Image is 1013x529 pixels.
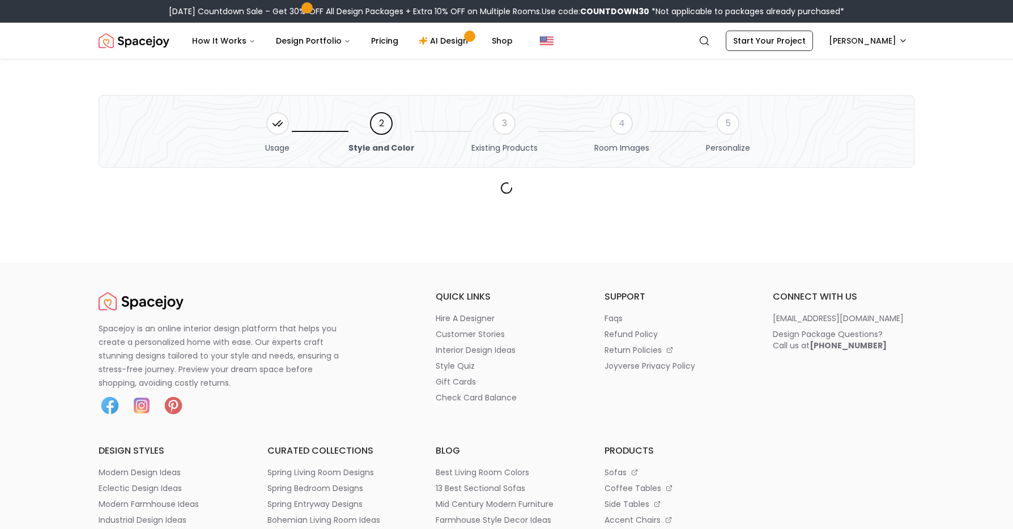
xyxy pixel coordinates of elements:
[605,329,658,340] p: refund policy
[99,29,169,52] img: Spacejoy Logo
[169,6,844,17] div: [DATE] Countdown Sale – Get 30% OFF All Design Packages + Extra 10% OFF on Multiple Rooms.
[605,498,746,510] a: side tables
[605,514,746,526] a: accent chairs
[267,483,363,494] p: spring bedroom designs
[649,6,844,17] span: *Not applicable to packages already purchased*
[605,329,746,340] a: refund policy
[436,498,577,510] a: mid century modern furniture
[99,290,184,313] a: Spacejoy
[370,112,393,135] div: 2
[267,467,409,478] a: spring living room designs
[436,360,475,372] p: style quiz
[267,514,409,526] a: bohemian living room ideas
[436,483,577,494] a: 13 best sectional sofas
[99,394,121,417] img: Facebook icon
[605,483,661,494] p: coffee tables
[183,29,265,52] button: How It Works
[605,313,746,324] a: faqs
[99,467,181,478] p: modern design ideas
[99,322,352,390] p: Spacejoy is an online interior design platform that helps you create a personalized home with eas...
[99,498,199,510] p: modern farmhouse ideas
[410,29,480,52] a: AI Design
[436,514,551,526] p: farmhouse style decor ideas
[706,142,750,153] span: Personalize
[99,467,240,478] a: modern design ideas
[605,498,649,510] p: side tables
[605,313,623,324] p: faqs
[436,376,476,387] p: gift cards
[267,498,363,510] p: spring entryway designs
[822,31,914,51] button: [PERSON_NAME]
[267,467,374,478] p: spring living room designs
[605,483,746,494] a: coffee tables
[267,444,409,458] h6: curated collections
[605,290,746,304] h6: support
[605,344,662,356] p: return policies
[99,483,240,494] a: eclectic design ideas
[99,29,169,52] a: Spacejoy
[436,498,554,510] p: mid century modern furniture
[348,142,415,153] span: Style and Color
[267,483,409,494] a: spring bedroom designs
[99,514,186,526] p: industrial design ideas
[436,360,577,372] a: style quiz
[99,444,240,458] h6: design styles
[99,498,240,510] a: modern farmhouse ideas
[436,444,577,458] h6: blog
[362,29,407,52] a: Pricing
[436,313,495,324] p: hire a designer
[605,467,627,478] p: sofas
[605,344,746,356] a: return policies
[726,31,813,51] a: Start Your Project
[773,313,904,324] p: [EMAIL_ADDRESS][DOMAIN_NAME]
[436,329,577,340] a: customer stories
[493,112,516,135] div: 3
[99,290,184,313] img: Spacejoy Logo
[436,290,577,304] h6: quick links
[436,313,577,324] a: hire a designer
[605,360,746,372] a: joyverse privacy policy
[265,142,290,153] span: Usage
[483,29,522,52] a: Shop
[605,360,695,372] p: joyverse privacy policy
[99,483,182,494] p: eclectic design ideas
[594,142,649,153] span: Room Images
[130,394,153,417] img: Instagram icon
[267,514,380,526] p: bohemian living room ideas
[436,467,529,478] p: best living room colors
[436,392,577,403] a: check card balance
[436,483,525,494] p: 13 best sectional sofas
[99,23,914,59] nav: Global
[717,112,739,135] div: 5
[436,344,516,356] p: interior design ideas
[540,34,554,48] img: United States
[436,392,517,403] p: check card balance
[580,6,649,17] b: COUNTDOWN30
[810,340,887,351] b: [PHONE_NUMBER]
[162,394,185,417] img: Pinterest icon
[605,467,746,478] a: sofas
[436,329,505,340] p: customer stories
[436,376,577,387] a: gift cards
[183,29,522,52] nav: Main
[773,329,914,351] a: Design Package Questions?Call us at[PHONE_NUMBER]
[610,112,633,135] div: 4
[605,444,746,458] h6: products
[267,498,409,510] a: spring entryway designs
[471,142,538,153] span: Existing Products
[436,514,577,526] a: farmhouse style decor ideas
[436,467,577,478] a: best living room colors
[773,290,914,304] h6: connect with us
[436,344,577,356] a: interior design ideas
[267,29,360,52] button: Design Portfolio
[542,6,649,17] span: Use code:
[773,329,887,351] div: Design Package Questions? Call us at
[773,313,914,324] a: [EMAIL_ADDRESS][DOMAIN_NAME]
[605,514,661,526] p: accent chairs
[99,514,240,526] a: industrial design ideas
